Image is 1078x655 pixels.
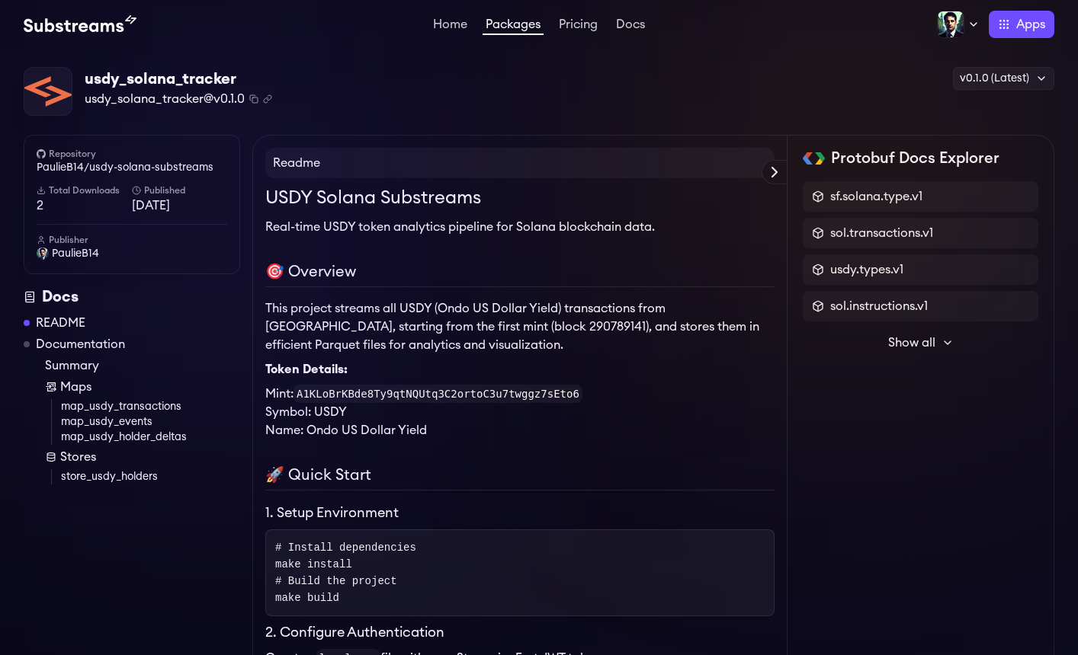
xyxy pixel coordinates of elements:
[24,68,72,115] img: Package Logo
[37,149,46,158] img: github
[37,246,227,261] a: PaulieB14
[61,414,240,430] a: map_usdy_events
[45,378,240,396] a: Maps
[265,299,775,354] p: This project streams all USDY (Ondo US Dollar Yield) transactions from [GEOGRAPHIC_DATA], startin...
[37,196,132,215] span: 2
[265,403,775,421] li: Symbol: USDY
[265,184,775,212] h1: USDY Solana Substreams
[803,327,1038,358] button: Show all
[275,592,339,604] span: make build
[265,385,775,403] li: Mint:
[430,18,470,34] a: Home
[36,335,125,353] a: Documentation
[275,558,352,570] span: make install
[36,314,85,332] a: README
[45,451,57,463] img: Store icon
[830,224,933,242] span: sol.transactions.v1
[85,69,272,90] div: usdy_solana_tracker
[294,385,582,403] code: A1KLoBrKBde8Ty9qtNQUtq3C2ortoC3u7twggz7sEto6
[265,503,775,523] h3: 1. Setup Environment
[85,90,245,108] span: usdy_solana_tracker@v0.1.0
[249,94,258,104] button: Copy package name and version
[265,622,775,643] h3: 2. Configure Authentication
[831,148,999,169] h2: Protobuf Docs Explorer
[1016,15,1045,34] span: Apps
[24,286,240,308] div: Docs
[37,184,132,196] h6: Total Downloads
[937,11,964,38] img: Profile
[556,18,601,34] a: Pricing
[61,399,240,414] a: map_usdy_transactions
[888,334,935,352] span: Show all
[830,187,922,206] span: sf.solana.type.v1
[830,260,903,279] span: usdy.types.v1
[265,363,348,375] strong: Token Details:
[61,469,240,484] a: store_usdy_holders
[275,542,416,554] span: # Install dependencies
[263,94,272,104] button: Copy .spkg link to clipboard
[24,15,136,34] img: Substream's logo
[830,297,928,315] span: sol.instructions.v1
[37,148,227,160] h6: Repository
[265,260,775,287] h2: 🎯 Overview
[265,421,775,439] li: Name: Ondo US Dollar Yield
[275,575,397,587] span: # Build the project
[61,430,240,445] a: map_usdy_holder_deltas
[803,152,825,165] img: Protobuf
[45,356,240,375] a: Summary
[265,464,775,490] h2: 🚀 Quick Start
[132,184,227,196] h6: Published
[37,234,227,246] h6: Publisher
[265,148,775,178] h4: Readme
[265,218,775,236] p: Real-time USDY token analytics pipeline for Solana blockchain data.
[37,248,49,260] img: User Avatar
[45,381,57,393] img: Map icon
[37,160,227,175] a: PaulieB14/usdy-solana-substreams
[52,246,99,261] span: PaulieB14
[613,18,648,34] a: Docs
[953,67,1054,90] div: v0.1.0 (Latest)
[45,448,240,466] a: Stores
[483,18,544,35] a: Packages
[132,196,227,215] span: [DATE]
